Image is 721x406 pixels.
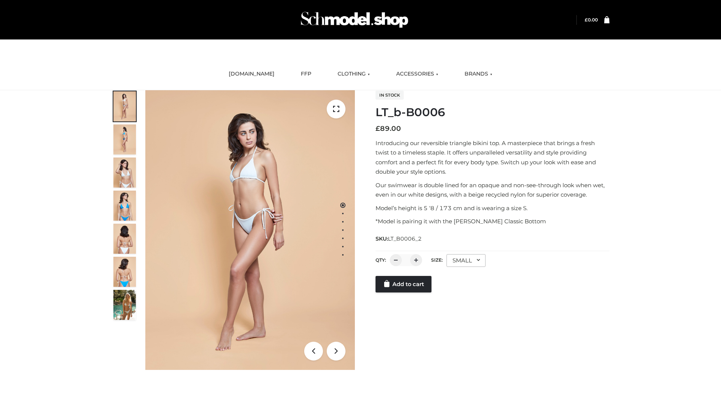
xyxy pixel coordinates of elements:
[376,138,609,177] p: Introducing our reversible triangle bikini top. A masterpiece that brings a fresh twist to a time...
[113,124,136,155] img: ArielClassicBikiniTop_CloudNine_AzureSky_OW114ECO_2-scaled.jpg
[459,66,498,82] a: BRANDS
[376,180,609,200] p: Our swimwear is double lined for an opaque and non-see-through look when wet, even in our white d...
[376,124,401,133] bdi: 89.00
[376,124,380,133] span: £
[431,257,443,263] label: Size:
[113,158,136,188] img: ArielClassicBikiniTop_CloudNine_AzureSky_OW114ECO_3-scaled.jpg
[376,276,431,292] a: Add to cart
[391,66,444,82] a: ACCESSORIES
[376,257,386,263] label: QTY:
[376,217,609,226] p: *Model is pairing it with the [PERSON_NAME] Classic Bottom
[376,106,609,119] h1: LT_b-B0006
[376,234,422,243] span: SKU:
[585,17,588,23] span: £
[446,254,486,267] div: SMALL
[298,5,411,35] img: Schmodel Admin 964
[585,17,598,23] bdi: 0.00
[388,235,422,242] span: LT_B0006_2
[223,66,280,82] a: [DOMAIN_NAME]
[585,17,598,23] a: £0.00
[295,66,317,82] a: FFP
[113,257,136,287] img: ArielClassicBikiniTop_CloudNine_AzureSky_OW114ECO_8-scaled.jpg
[145,90,355,370] img: LT_b-B0006
[113,290,136,320] img: Arieltop_CloudNine_AzureSky2.jpg
[113,191,136,221] img: ArielClassicBikiniTop_CloudNine_AzureSky_OW114ECO_4-scaled.jpg
[376,203,609,213] p: Model’s height is 5 ‘8 / 173 cm and is wearing a size S.
[332,66,376,82] a: CLOTHING
[113,224,136,254] img: ArielClassicBikiniTop_CloudNine_AzureSky_OW114ECO_7-scaled.jpg
[376,91,404,100] span: In stock
[113,91,136,121] img: ArielClassicBikiniTop_CloudNine_AzureSky_OW114ECO_1-scaled.jpg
